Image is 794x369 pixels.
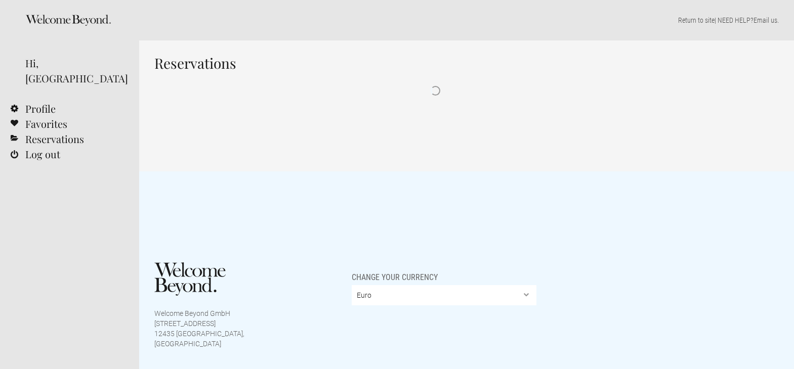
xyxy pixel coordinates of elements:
[154,15,779,25] p: | NEED HELP? .
[154,262,226,296] img: Welcome Beyond
[154,308,244,349] p: Welcome Beyond GmbH [STREET_ADDRESS] 12435 [GEOGRAPHIC_DATA], [GEOGRAPHIC_DATA]
[754,16,777,24] a: Email us
[154,56,716,71] h1: Reservations
[352,285,537,305] select: Change your currency
[25,56,124,86] div: Hi, [GEOGRAPHIC_DATA]
[678,16,715,24] a: Return to site
[352,262,438,283] span: Change your currency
